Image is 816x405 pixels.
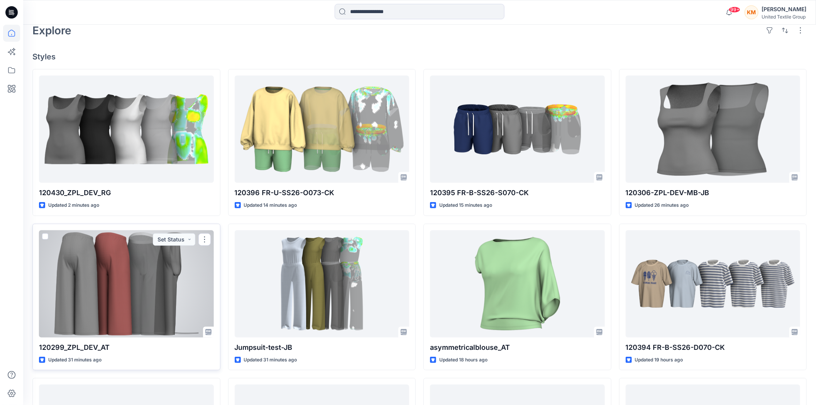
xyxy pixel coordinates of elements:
[235,342,410,353] p: Jumpsuit-test-JB
[235,76,410,183] a: 120396 FR-U-SS26-O073-CK
[244,356,297,364] p: Updated 31 minutes ago
[430,342,605,353] p: asymmetricalblouse_AT
[48,201,99,209] p: Updated 2 minutes ago
[32,52,807,61] h4: Styles
[635,201,689,209] p: Updated 26 minutes ago
[626,187,801,198] p: 120306-ZPL-DEV-MB-JB
[745,5,758,19] div: KM
[244,201,297,209] p: Updated 14 minutes ago
[39,230,214,337] a: 120299_ZPL_DEV_AT
[39,187,214,198] p: 120430_ZPL_DEV_RG
[439,201,492,209] p: Updated 15 minutes ago
[39,76,214,183] a: 120430_ZPL_DEV_RG
[762,5,806,14] div: [PERSON_NAME]
[626,76,801,183] a: 120306-ZPL-DEV-MB-JB
[39,342,214,353] p: 120299_ZPL_DEV_AT
[626,230,801,337] a: 120394 FR-B-SS26-D070-CK
[430,187,605,198] p: 120395 FR-B-SS26-S070-CK
[430,230,605,337] a: asymmetricalblouse_AT
[32,24,71,37] h2: Explore
[439,356,488,364] p: Updated 18 hours ago
[635,356,683,364] p: Updated 19 hours ago
[430,76,605,183] a: 120395 FR-B-SS26-S070-CK
[762,14,806,20] div: United Textile Group
[626,342,801,353] p: 120394 FR-B-SS26-D070-CK
[729,7,740,13] span: 99+
[48,356,102,364] p: Updated 31 minutes ago
[235,230,410,337] a: Jumpsuit-test-JB
[235,187,410,198] p: 120396 FR-U-SS26-O073-CK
